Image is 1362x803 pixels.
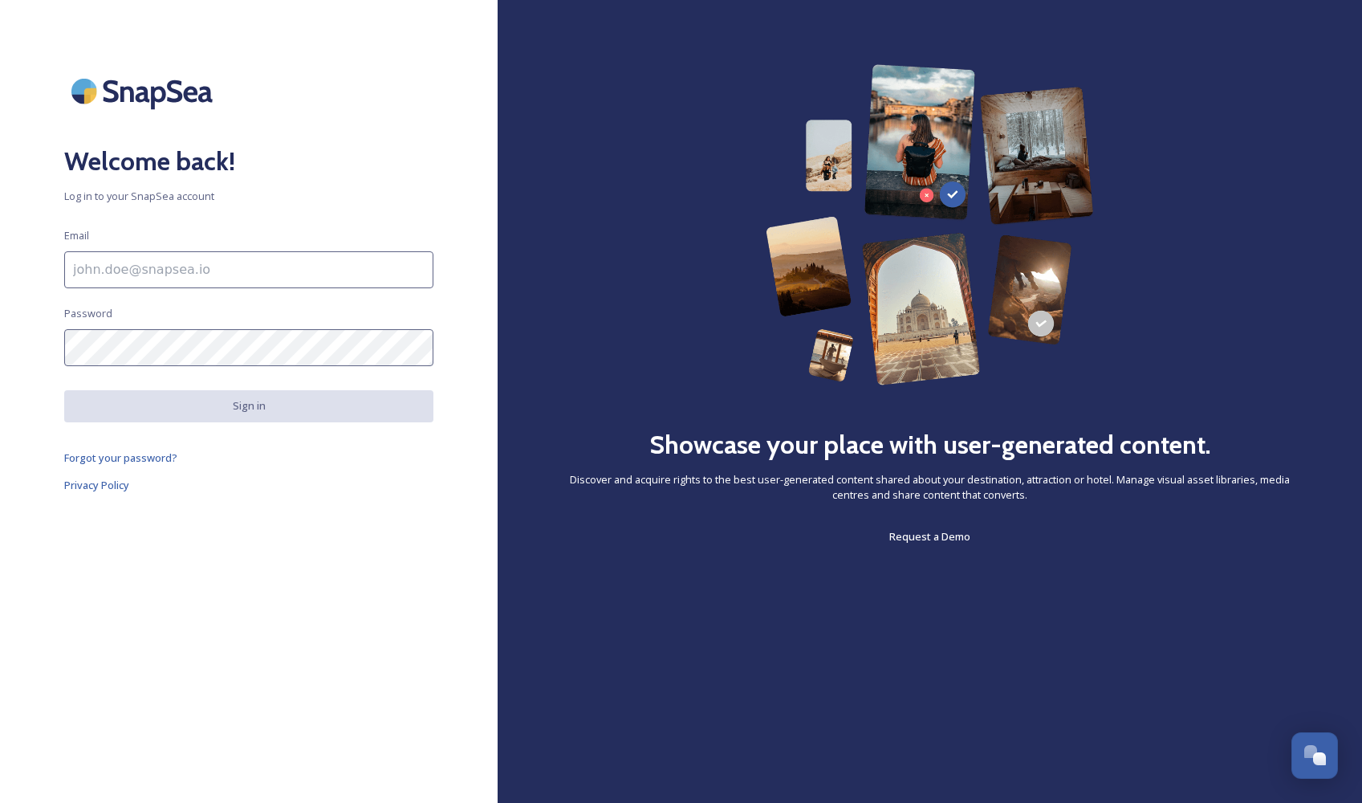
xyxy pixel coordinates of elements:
[766,64,1093,385] img: 63b42ca75bacad526042e722_Group%20154-p-800.png
[64,390,433,422] button: Sign in
[64,478,129,492] span: Privacy Policy
[64,450,177,465] span: Forgot your password?
[64,251,433,288] input: john.doe@snapsea.io
[1291,732,1338,779] button: Open Chat
[64,228,89,243] span: Email
[64,142,433,181] h2: Welcome back!
[649,426,1211,464] h2: Showcase your place with user-generated content.
[64,448,433,467] a: Forgot your password?
[889,529,970,544] span: Request a Demo
[562,472,1298,503] span: Discover and acquire rights to the best user-generated content shared about your destination, att...
[64,475,433,495] a: Privacy Policy
[64,306,112,321] span: Password
[64,64,225,118] img: SnapSea Logo
[64,189,433,204] span: Log in to your SnapSea account
[889,527,970,546] a: Request a Demo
